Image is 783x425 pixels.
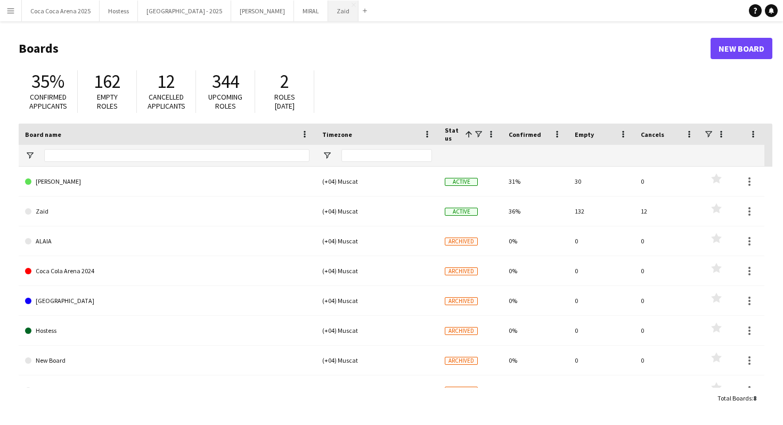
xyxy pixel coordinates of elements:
[445,238,478,246] span: Archived
[31,70,64,93] span: 35%
[25,256,309,286] a: Coca Cola Arena 2024
[316,286,438,315] div: (+04) Muscat
[502,346,568,375] div: 0%
[280,70,289,93] span: 2
[568,375,634,405] div: 0
[44,149,309,162] input: Board name Filter Input
[634,167,700,196] div: 0
[575,130,594,138] span: Empty
[717,388,756,408] div: :
[502,197,568,226] div: 36%
[316,167,438,196] div: (+04) Muscat
[445,357,478,365] span: Archived
[25,167,309,197] a: [PERSON_NAME]
[509,130,541,138] span: Confirmed
[634,375,700,405] div: 0
[634,226,700,256] div: 0
[316,375,438,405] div: (+04) Muscat
[502,316,568,345] div: 0%
[316,256,438,285] div: (+04) Muscat
[328,1,358,21] button: Zaid
[341,149,432,162] input: Timezone Filter Input
[212,70,239,93] span: 344
[717,394,752,402] span: Total Boards
[711,38,772,59] a: New Board
[445,387,478,395] span: Archived
[634,256,700,285] div: 0
[19,40,711,56] h1: Boards
[316,226,438,256] div: (+04) Muscat
[25,151,35,160] button: Open Filter Menu
[445,297,478,305] span: Archived
[445,178,478,186] span: Active
[100,1,138,21] button: Hostess
[22,1,100,21] button: Coca Coca Arena 2025
[753,394,756,402] span: 8
[568,256,634,285] div: 0
[445,267,478,275] span: Archived
[29,92,67,111] span: Confirmed applicants
[25,226,309,256] a: ALAIA
[316,316,438,345] div: (+04) Muscat
[25,130,61,138] span: Board name
[641,130,664,138] span: Cancels
[316,197,438,226] div: (+04) Muscat
[322,130,352,138] span: Timezone
[157,70,175,93] span: 12
[445,208,478,216] span: Active
[502,375,568,405] div: 0%
[568,226,634,256] div: 0
[322,151,332,160] button: Open Filter Menu
[316,346,438,375] div: (+04) Muscat
[294,1,328,21] button: MIRAL
[634,316,700,345] div: 0
[634,197,700,226] div: 12
[25,286,309,316] a: [GEOGRAPHIC_DATA]
[25,316,309,346] a: Hostess
[231,1,294,21] button: [PERSON_NAME]
[568,167,634,196] div: 30
[94,70,121,93] span: 162
[148,92,185,111] span: Cancelled applicants
[274,92,295,111] span: Roles [DATE]
[25,346,309,375] a: New Board
[634,346,700,375] div: 0
[568,316,634,345] div: 0
[502,167,568,196] div: 31%
[208,92,242,111] span: Upcoming roles
[568,286,634,315] div: 0
[502,286,568,315] div: 0%
[25,197,309,226] a: Zaid
[445,126,461,142] span: Status
[502,256,568,285] div: 0%
[97,92,118,111] span: Empty roles
[634,286,700,315] div: 0
[568,346,634,375] div: 0
[502,226,568,256] div: 0%
[25,375,309,405] a: Trial board
[138,1,231,21] button: [GEOGRAPHIC_DATA] - 2025
[445,327,478,335] span: Archived
[568,197,634,226] div: 132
